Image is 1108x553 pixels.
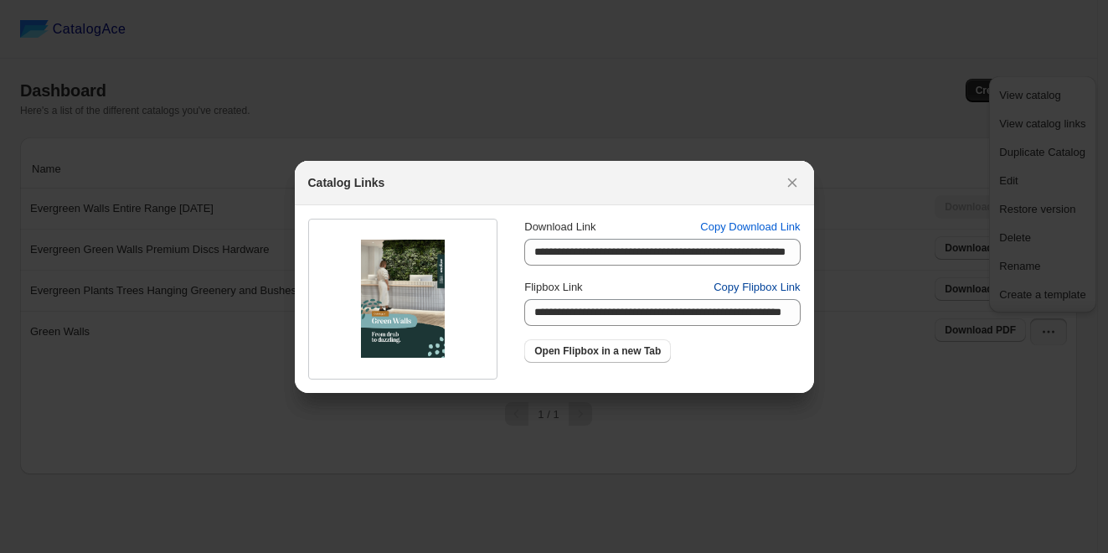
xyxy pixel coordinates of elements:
span: Download Link [524,220,595,233]
span: Copy Download Link [700,219,800,235]
span: Flipbox Link [524,281,582,293]
h2: Catalog Links [308,174,385,191]
button: Copy Download Link [690,214,810,240]
span: Copy Flipbox Link [714,279,800,296]
span: Open Flipbox in a new Tab [534,344,661,358]
button: Copy Flipbox Link [703,274,810,301]
img: thumbImage [361,240,445,358]
a: Open Flipbox in a new Tab [524,339,671,363]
